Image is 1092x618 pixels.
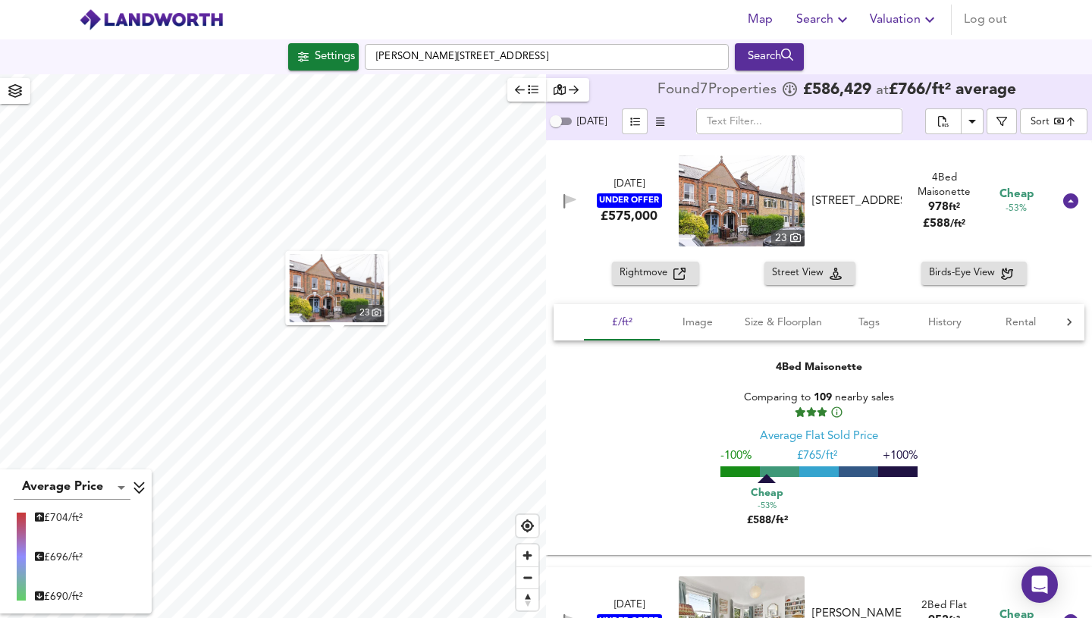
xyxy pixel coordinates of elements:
span: Rightmove [620,265,673,282]
div: £ 696/ft² [35,550,83,565]
button: Rightmove [612,262,699,285]
div: [DATE]UNDER OFFER£575,000 property thumbnail 23 [STREET_ADDRESS]4Bed Maisonette978ft²£588/ft² Che... [546,140,1092,262]
button: Reset bearing to north [516,588,538,610]
button: Street View [764,262,855,285]
button: property thumbnail 23 [286,251,388,325]
span: -100% [720,450,752,462]
span: 109 [814,392,832,403]
button: Search [790,5,858,35]
span: 978 [928,202,949,213]
div: £ 704/ft² [35,510,83,525]
span: Search [796,9,852,30]
div: Found 7 Propert ies [657,83,780,98]
div: 2 Bed Flat [921,598,967,613]
div: [DATE] [614,598,645,613]
div: Average Price [14,475,130,500]
div: 23 [771,230,805,246]
div: Sort [1020,108,1087,134]
div: Open Intercom Messenger [1021,566,1058,603]
span: Street View [772,265,830,282]
span: Birds-Eye View [929,265,1001,282]
span: at [876,83,889,98]
div: [STREET_ADDRESS] [812,193,902,209]
span: -53% [758,500,777,513]
button: Zoom in [516,544,538,566]
span: Valuation [870,9,939,30]
button: Search [735,43,804,71]
div: UNDER OFFER [597,193,662,208]
a: property thumbnail 23 [290,254,384,322]
div: Click to configure Search Settings [288,43,359,71]
div: Sort [1031,115,1050,129]
span: / ft² [950,219,965,229]
span: Cheap [751,485,783,500]
button: Valuation [864,5,945,35]
a: property thumbnail 23 [679,155,805,246]
span: +100% [883,450,918,462]
span: Log out [964,9,1007,30]
div: £ 690/ft² [35,589,83,604]
span: Cheap [999,187,1034,202]
button: Find my location [516,515,538,537]
span: Image [669,313,726,332]
div: Average Flat Sold Price [760,428,878,444]
button: Settings [288,43,359,71]
span: £ 588 [923,218,965,230]
button: Download Results [961,108,984,134]
button: Log out [958,5,1013,35]
input: Enter a location... [365,44,729,70]
img: logo [79,8,224,31]
div: £575,000 [601,208,657,224]
span: ft² [949,202,960,212]
span: Size & Floorplan [745,313,822,332]
div: 23 [356,305,384,322]
div: split button [925,108,984,134]
div: [DATE]UNDER OFFER£575,000 property thumbnail 23 [STREET_ADDRESS]4Bed Maisonette978ft²£588/ft² Che... [546,262,1092,555]
button: Birds-Eye View [921,262,1027,285]
span: History [916,313,974,332]
div: Settings [315,47,355,67]
img: property thumbnail [679,155,805,246]
span: [DATE] [577,117,607,127]
span: Map [742,9,778,30]
span: £ 765/ft² [797,450,837,462]
span: -53% [1006,202,1027,215]
span: Rental [992,313,1050,332]
div: [DATE] [614,177,645,192]
span: £ 586,429 [803,83,871,98]
div: 4 Bed Maisonette [776,359,862,375]
input: Text Filter... [696,108,902,134]
div: £588/ft² [730,483,805,528]
button: Zoom out [516,566,538,588]
div: Run Your Search [735,43,804,71]
span: Tags [840,313,898,332]
span: £/ft² [593,313,651,332]
button: Map [736,5,784,35]
div: Comparing to nearby sales [720,390,918,419]
div: Search [739,47,800,67]
img: property thumbnail [290,254,384,322]
svg: Show Details [1062,192,1080,210]
span: £ 766 / ft² average [889,82,1016,98]
div: 4 Bed Maisonette [908,171,980,200]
